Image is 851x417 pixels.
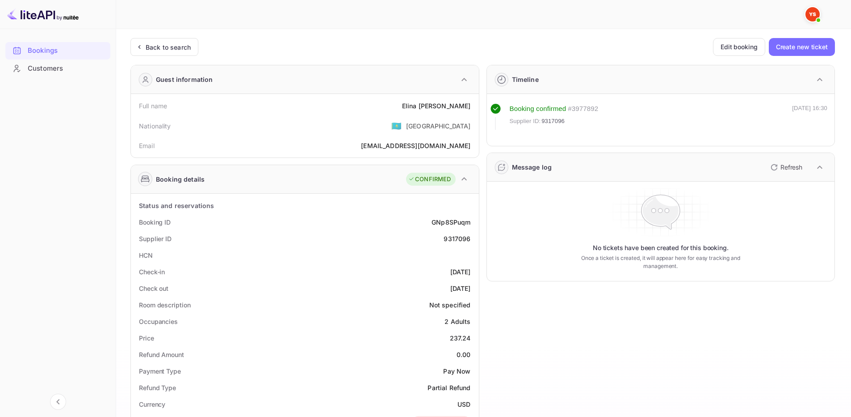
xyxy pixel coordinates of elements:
[512,162,552,172] div: Message log
[457,400,470,409] div: USD
[139,284,168,293] div: Check out
[139,201,214,210] div: Status and reservations
[432,217,470,227] div: GNp8SPuqm
[139,317,178,326] div: Occupancies
[139,234,172,243] div: Supplier ID
[28,64,106,74] div: Customers
[5,42,110,59] a: Bookings
[444,317,470,326] div: 2 Adults
[156,174,205,184] div: Booking details
[408,175,451,184] div: CONFIRMED
[391,118,402,134] span: United States
[139,251,153,260] div: HCN
[139,350,184,359] div: Refund Amount
[443,366,470,376] div: Pay Now
[428,383,470,392] div: Partial Refund
[769,38,835,56] button: Create new ticket
[568,104,598,114] div: # 3977892
[450,267,471,277] div: [DATE]
[512,75,539,84] div: Timeline
[139,383,176,392] div: Refund Type
[450,333,471,343] div: 237.24
[402,101,471,111] div: Elina [PERSON_NAME]
[429,300,471,310] div: Not specified
[139,101,167,111] div: Full name
[139,267,165,277] div: Check-in
[139,400,165,409] div: Currency
[805,7,820,21] img: Yandex Support
[713,38,765,56] button: Edit booking
[510,117,541,126] span: Supplier ID:
[146,43,191,52] div: Back to search
[780,162,802,172] p: Refresh
[28,46,106,56] div: Bookings
[444,234,470,243] div: 9317096
[361,141,470,150] div: [EMAIL_ADDRESS][DOMAIN_NAME]
[139,333,154,343] div: Price
[5,60,110,77] a: Customers
[156,75,213,84] div: Guest information
[7,7,79,21] img: LiteAPI logo
[792,104,827,130] div: [DATE] 16:30
[541,117,565,126] span: 9317096
[139,217,171,227] div: Booking ID
[510,104,566,114] div: Booking confirmed
[457,350,471,359] div: 0.00
[139,141,155,150] div: Email
[406,121,471,131] div: [GEOGRAPHIC_DATA]
[139,366,181,376] div: Payment Type
[593,243,729,252] p: No tickets have been created for this booking.
[5,60,110,77] div: Customers
[450,284,471,293] div: [DATE]
[567,254,754,270] p: Once a ticket is created, it will appear here for easy tracking and management.
[765,160,806,174] button: Refresh
[139,300,190,310] div: Room description
[139,121,171,131] div: Nationality
[50,394,66,410] button: Collapse navigation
